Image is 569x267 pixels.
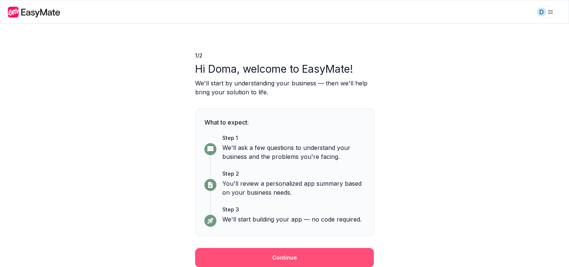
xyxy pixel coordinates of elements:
[195,62,374,76] p: Hi Doma, welcome to EasyMate!
[222,206,365,213] p: Step 3
[222,143,365,161] p: We'll ask a few questions to understand your business and the problems you're facing.
[222,134,365,142] p: Step 1
[204,118,365,127] p: What to expect:
[222,215,365,224] p: We'll start building your app — no code required.
[222,179,365,197] p: You'll review a personalized app summary based on your business needs.
[195,52,374,59] p: 1 / 2
[222,170,365,178] p: Step 2
[195,79,374,97] p: We'll start by understanding your business — then we'll help bring your solution to life.
[537,7,546,16] div: D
